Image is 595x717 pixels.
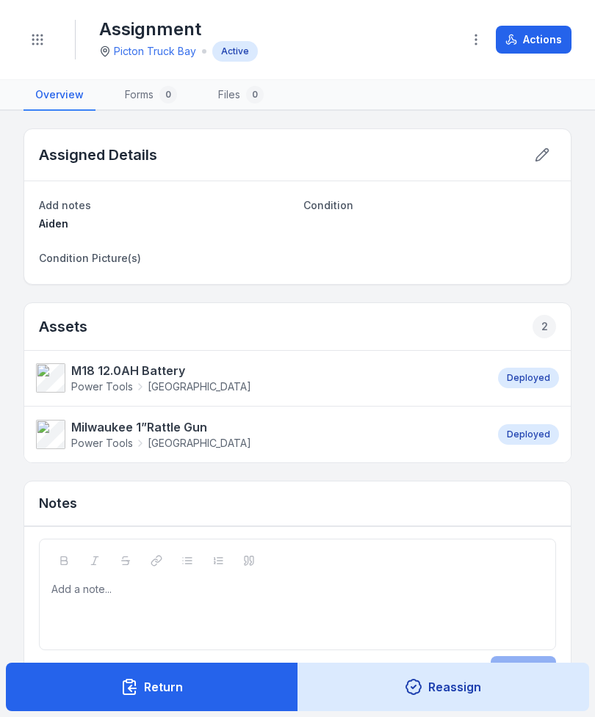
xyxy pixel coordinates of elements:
[212,41,258,62] div: Active
[71,362,251,379] strong: M18 12.0AH Battery
[39,493,77,514] h3: Notes
[39,145,157,165] h2: Assigned Details
[114,44,196,59] a: Picton Truck Bay
[36,362,483,394] a: M18 12.0AH BatteryPower Tools[GEOGRAPHIC_DATA]
[148,379,251,394] span: [GEOGRAPHIC_DATA]
[6,663,298,711] button: Return
[24,26,51,54] button: Toggle navigation
[39,252,141,264] span: Condition Picture(s)
[498,368,559,388] div: Deployed
[206,80,275,111] a: Files0
[498,424,559,445] div: Deployed
[71,436,133,451] span: Power Tools
[496,26,571,54] button: Actions
[71,379,133,394] span: Power Tools
[99,18,258,41] h1: Assignment
[39,315,556,338] h2: Assets
[36,418,483,451] a: Milwaukee 1”Rattle GunPower Tools[GEOGRAPHIC_DATA]
[533,315,556,338] div: 2
[39,217,68,230] span: Aiden
[24,80,95,111] a: Overview
[148,436,251,451] span: [GEOGRAPHIC_DATA]
[297,663,590,711] button: Reassign
[113,80,189,111] a: Forms0
[159,86,177,103] div: 0
[303,199,353,211] span: Condition
[39,199,91,211] span: Add notes
[246,86,264,103] div: 0
[71,418,251,436] strong: Milwaukee 1”Rattle Gun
